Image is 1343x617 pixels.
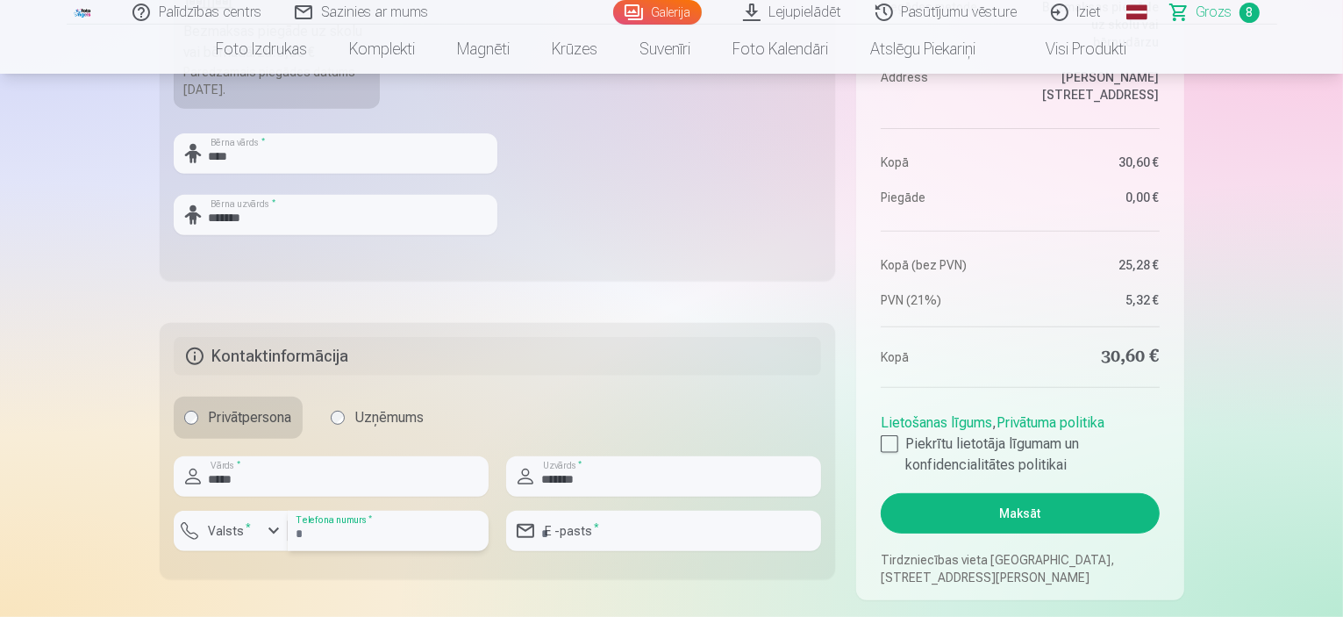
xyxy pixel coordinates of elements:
[1239,3,1260,23] span: 8
[1197,2,1232,23] span: Grozs
[184,63,370,98] div: Paredzamais piegādes datums [DATE].
[881,434,1159,476] label: Piekrītu lietotāja līgumam un konfidencialitātes politikai
[881,551,1159,586] p: Tirdzniecības vieta [GEOGRAPHIC_DATA], [STREET_ADDRESS][PERSON_NAME]
[1029,256,1160,274] dd: 25,28 €
[881,256,1011,274] dt: Kopā (bez PVN)
[174,337,822,376] h5: Kontaktinformācija
[619,25,712,74] a: Suvenīri
[437,25,532,74] a: Magnēti
[881,493,1159,534] button: Maksāt
[1029,291,1160,309] dd: 5,32 €
[881,345,1011,369] dt: Kopā
[329,25,437,74] a: Komplekti
[174,511,288,551] button: Valsts*
[881,68,1011,104] dt: Address
[1029,189,1160,206] dd: 0,00 €
[1029,154,1160,171] dd: 30,60 €
[196,25,329,74] a: Foto izdrukas
[881,154,1011,171] dt: Kopā
[1029,68,1160,104] dd: [PERSON_NAME][STREET_ADDRESS]
[881,405,1159,476] div: ,
[174,397,303,439] label: Privātpersona
[320,397,435,439] label: Uzņēmums
[331,411,345,425] input: Uzņēmums
[1029,345,1160,369] dd: 30,60 €
[997,414,1104,431] a: Privātuma politika
[712,25,850,74] a: Foto kalendāri
[184,411,198,425] input: Privātpersona
[881,414,992,431] a: Lietošanas līgums
[202,522,259,540] label: Valsts
[532,25,619,74] a: Krūzes
[997,25,1148,74] a: Visi produkti
[881,189,1011,206] dt: Piegāde
[881,291,1011,309] dt: PVN (21%)
[74,7,93,18] img: /fa1
[850,25,997,74] a: Atslēgu piekariņi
